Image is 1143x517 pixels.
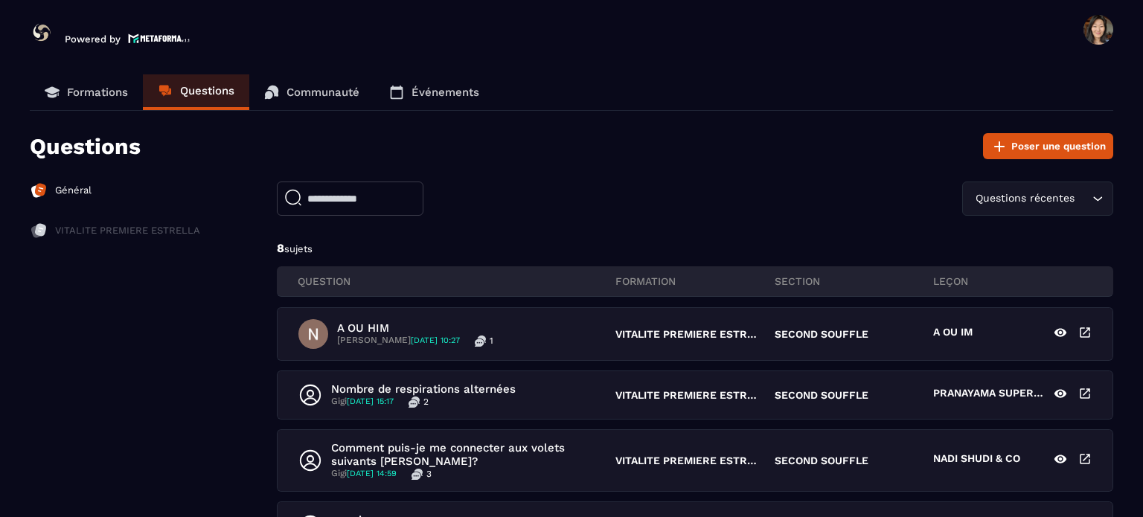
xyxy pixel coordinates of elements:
p: 8 [277,240,1113,257]
button: Poser une question [983,133,1113,159]
p: Comment puis-je me connecter aux volets suivants [PERSON_NAME]? [331,441,601,468]
img: formation-icon-inac.db86bb20.svg [30,222,48,240]
p: Questions [30,133,141,159]
span: sujets [284,243,313,254]
p: Nombre de respirations alternées [331,382,516,396]
p: [PERSON_NAME] [337,335,460,347]
p: Gigi [331,468,397,480]
a: Formations [30,74,143,110]
img: logo-branding [30,21,54,45]
p: FORMATION [615,274,775,288]
p: SECOND SOUFFLE [775,328,868,340]
input: Search for option [1078,190,1089,207]
img: formation-icon-active.2ea72e5a.svg [30,182,48,199]
a: Questions [143,74,249,110]
p: A OU HIM [337,321,493,335]
p: leçon [933,274,1092,288]
p: Gigi [331,396,394,408]
p: Questions [180,84,234,97]
span: [DATE] 10:27 [411,335,460,345]
p: SECOND SOUFFLE [775,389,868,401]
p: Formations [67,86,128,99]
p: VITALITE PREMIERE ESTRELLA [55,224,200,237]
p: PRANAYAMA SUPERIEUR [933,387,1044,403]
p: Événements [412,86,479,99]
p: NADI SHUDI & CO [933,452,1020,469]
span: Questions récentes [972,190,1078,207]
p: Communauté [286,86,359,99]
p: A OU IM [933,326,973,342]
p: 3 [426,468,432,480]
p: VITALITE PREMIERE ESTRELLA [615,455,759,466]
p: VITALITE PREMIERE ESTRELLA [615,328,759,340]
span: [DATE] 15:17 [347,396,394,406]
p: QUESTION [298,274,615,288]
span: [DATE] 14:59 [347,469,397,478]
p: SECOND SOUFFLE [775,455,868,466]
p: Powered by [65,33,121,45]
p: 2 [423,396,429,408]
a: Événements [374,74,494,110]
p: 1 [490,335,493,347]
a: Communauté [249,74,374,110]
img: logo [128,32,190,45]
div: Search for option [962,182,1113,216]
p: VITALITE PREMIERE ESTRELLA [615,389,759,401]
p: section [775,274,934,288]
p: Général [55,184,92,197]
